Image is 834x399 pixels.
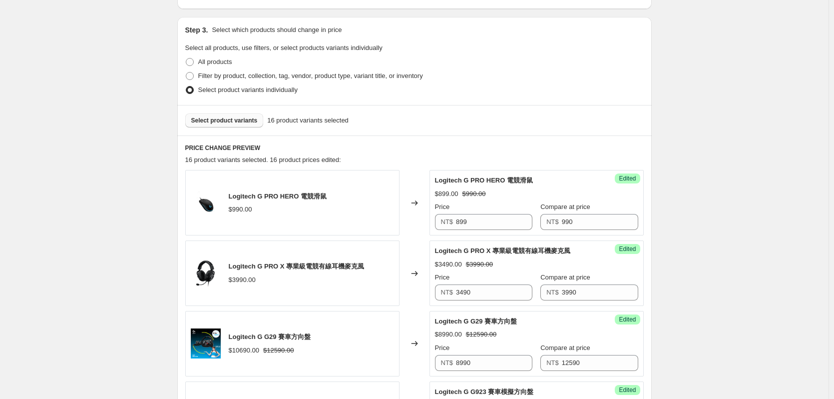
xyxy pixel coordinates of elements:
span: Logitech G PRO X 專業級電競有線耳機麥克風 [435,247,571,254]
span: Edited [619,315,636,323]
span: Logitech G G29 賽車方向盤 [229,333,311,340]
span: Select product variants [191,116,258,124]
img: PROX-1_80x.png [191,258,221,288]
img: G29_9a1dc304-7eee-4a44-921c-b6d18fc102d6_80x.jpg [191,328,221,358]
span: NT$ [546,359,559,366]
strike: $12590.00 [466,329,496,339]
h6: PRICE CHANGE PREVIEW [185,144,644,152]
span: Compare at price [540,273,590,281]
span: Compare at price [540,344,590,351]
span: Select product variants individually [198,86,298,93]
span: Compare at price [540,203,590,210]
span: Logitech G PRO HERO 電競滑鼠 [229,192,327,200]
span: Price [435,273,450,281]
img: pro-hero-674780_80x.jpg [191,188,221,218]
div: $8990.00 [435,329,462,339]
span: Edited [619,245,636,253]
span: NT$ [546,288,559,296]
span: Logitech G G29 賽車方向盤 [435,317,517,325]
div: $3990.00 [229,275,256,285]
span: 16 product variants selected [267,115,349,125]
span: Price [435,344,450,351]
span: Price [435,203,450,210]
span: NT$ [441,288,453,296]
button: Select product variants [185,113,264,127]
h2: Step 3. [185,25,208,35]
span: Logitech G G923 賽車模擬方向盤 [435,388,534,395]
strike: $990.00 [462,189,486,199]
div: $899.00 [435,189,458,199]
span: All products [198,58,232,65]
span: NT$ [441,359,453,366]
strike: $3990.00 [466,259,493,269]
div: $10690.00 [229,345,259,355]
span: Edited [619,174,636,182]
div: $3490.00 [435,259,462,269]
strike: $12590.00 [263,345,294,355]
span: Logitech G PRO HERO 電競滑鼠 [435,176,533,184]
span: NT$ [441,218,453,225]
span: NT$ [546,218,559,225]
span: Edited [619,386,636,394]
span: Select all products, use filters, or select products variants individually [185,44,383,51]
span: 16 product variants selected. 16 product prices edited: [185,156,341,163]
span: Logitech G PRO X 專業級電競有線耳機麥克風 [229,262,365,270]
span: Filter by product, collection, tag, vendor, product type, variant title, or inventory [198,72,423,79]
p: Select which products should change in price [212,25,342,35]
div: $990.00 [229,204,252,214]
